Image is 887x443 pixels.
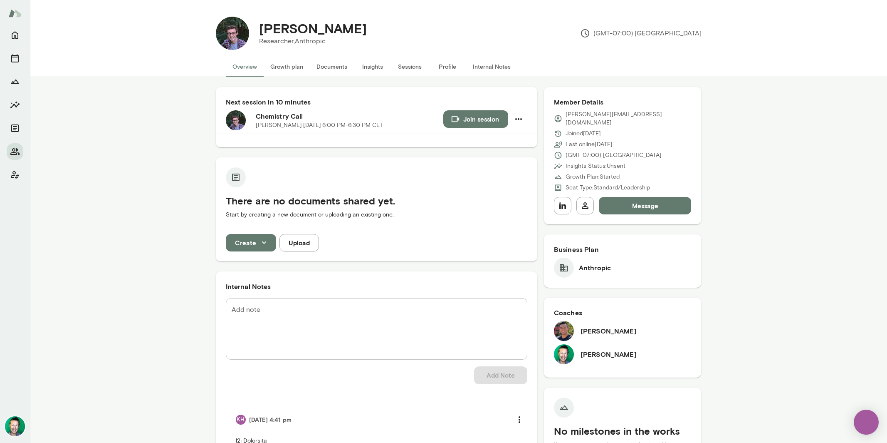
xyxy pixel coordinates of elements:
h6: Member Details [554,97,692,107]
p: (GMT-07:00) [GEOGRAPHIC_DATA] [566,151,662,159]
button: Home [7,27,23,43]
p: [PERSON_NAME] · [DATE] · 6:00 PM-6:30 PM CET [256,121,383,129]
img: Brian Lawrence [5,416,25,436]
p: Start by creating a new document or uploading an existing one. [226,211,527,219]
button: Growth plan [264,57,310,77]
button: Insights [354,57,391,77]
div: KH [236,415,246,425]
p: Seat Type: Standard/Leadership [566,184,650,192]
button: Upload [279,234,319,251]
p: Growth Plan: Started [566,173,620,181]
h6: [PERSON_NAME] [581,349,637,359]
h5: There are no documents shared yet. [226,194,527,207]
h6: Chemistry Call [256,111,443,121]
h4: [PERSON_NAME] [259,20,367,36]
h6: Coaches [554,308,692,318]
h6: Next session in 10 minutes [226,97,527,107]
h6: [PERSON_NAME] [581,326,637,336]
button: Insights [7,97,23,113]
img: Mento [8,5,22,21]
img: Mark Guzman [554,321,574,341]
button: Sessions [391,57,429,77]
p: Joined [DATE] [566,129,601,138]
p: (GMT-07:00) [GEOGRAPHIC_DATA] [580,28,702,38]
h6: Business Plan [554,244,692,254]
button: Internal Notes [466,57,517,77]
button: Documents [310,57,354,77]
button: Create [226,234,276,251]
p: Last online [DATE] [566,140,613,149]
button: Sessions [7,50,23,67]
button: Documents [7,120,23,137]
button: Growth Plan [7,73,23,90]
h5: No milestones in the works [554,424,692,438]
img: Joe Benton [216,17,249,50]
button: Profile [429,57,466,77]
h6: Internal Notes [226,281,527,291]
p: Insights Status: Unsent [566,162,625,170]
img: Brian Lawrence [554,344,574,364]
h6: Anthropic [579,263,611,273]
button: Message [599,197,692,214]
button: Overview [226,57,264,77]
button: Join session [443,110,508,128]
p: [PERSON_NAME][EMAIL_ADDRESS][DOMAIN_NAME] [566,110,692,127]
p: Researcher, Anthropic [259,36,367,46]
button: Client app [7,167,23,183]
button: more [511,411,528,428]
h6: [DATE] 4:41 pm [249,416,292,424]
button: Members [7,143,23,160]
